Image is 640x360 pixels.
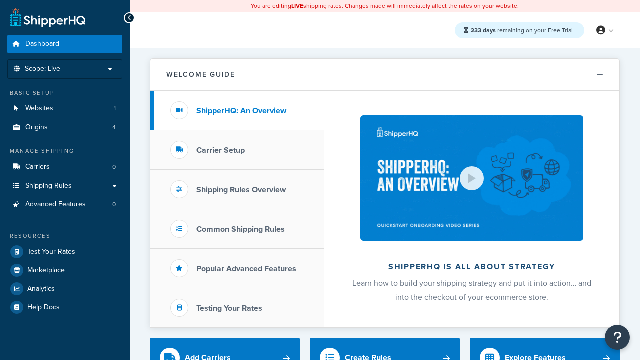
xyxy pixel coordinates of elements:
[112,123,116,132] span: 4
[196,146,245,155] h3: Carrier Setup
[196,264,296,273] h3: Popular Advanced Features
[27,285,55,293] span: Analytics
[112,163,116,171] span: 0
[7,89,122,97] div: Basic Setup
[7,195,122,214] a: Advanced Features0
[605,325,630,350] button: Open Resource Center
[7,261,122,279] a: Marketplace
[25,65,60,73] span: Scope: Live
[7,118,122,137] a: Origins4
[27,303,60,312] span: Help Docs
[471,26,573,35] span: remaining on your Free Trial
[196,304,262,313] h3: Testing Your Rates
[25,104,53,113] span: Websites
[27,266,65,275] span: Marketplace
[7,118,122,137] li: Origins
[7,158,122,176] li: Carriers
[7,232,122,240] div: Resources
[7,99,122,118] a: Websites1
[291,1,303,10] b: LIVE
[352,277,591,303] span: Learn how to build your shipping strategy and put it into action… and into the checkout of your e...
[112,200,116,209] span: 0
[471,26,496,35] strong: 233 days
[150,59,619,91] button: Welcome Guide
[196,106,286,115] h3: ShipperHQ: An Overview
[7,147,122,155] div: Manage Shipping
[25,200,86,209] span: Advanced Features
[25,182,72,190] span: Shipping Rules
[166,71,235,78] h2: Welcome Guide
[27,248,75,256] span: Test Your Rates
[7,243,122,261] a: Test Your Rates
[25,40,59,48] span: Dashboard
[351,262,593,271] h2: ShipperHQ is all about strategy
[7,177,122,195] a: Shipping Rules
[7,280,122,298] a: Analytics
[7,158,122,176] a: Carriers0
[114,104,116,113] span: 1
[25,123,48,132] span: Origins
[25,163,50,171] span: Carriers
[196,185,286,194] h3: Shipping Rules Overview
[360,115,583,241] img: ShipperHQ is all about strategy
[7,298,122,316] a: Help Docs
[196,225,285,234] h3: Common Shipping Rules
[7,195,122,214] li: Advanced Features
[7,35,122,53] a: Dashboard
[7,99,122,118] li: Websites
